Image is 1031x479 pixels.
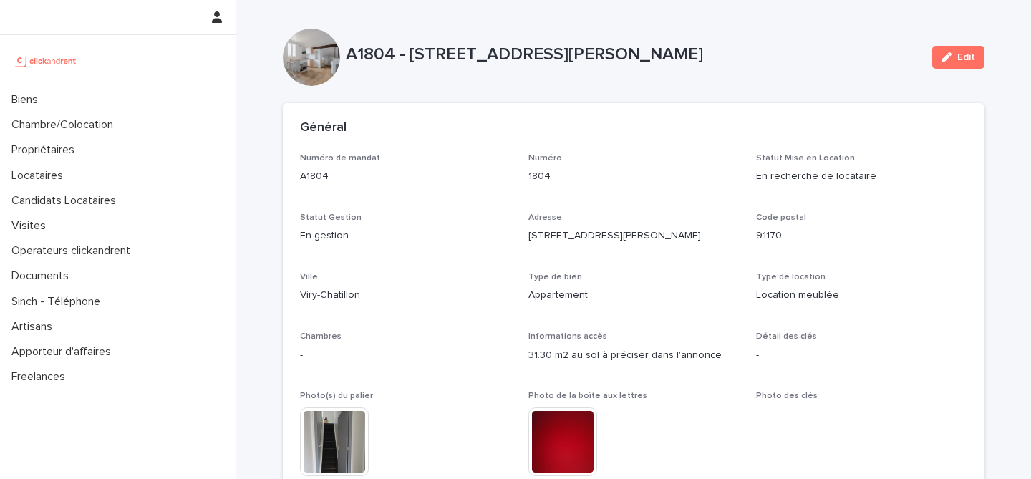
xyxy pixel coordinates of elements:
p: Viry-Chatillon [300,288,511,303]
span: Photo(s) du palier [300,392,373,400]
p: En recherche de locataire [756,169,967,184]
p: En gestion [300,228,511,243]
p: Artisans [6,320,64,334]
p: Candidats Locataires [6,194,127,208]
p: Biens [6,93,49,107]
p: Propriétaires [6,143,86,157]
span: Chambres [300,332,342,341]
span: Code postal [756,213,806,222]
p: Documents [6,269,80,283]
p: 31.30 m2 au sol à préciser dans l'annonce [528,348,740,363]
img: UCB0brd3T0yccxBKYDjQ [11,47,81,75]
p: Operateurs clickandrent [6,244,142,258]
span: Adresse [528,213,562,222]
p: Visites [6,219,57,233]
span: Statut Mise en Location [756,154,855,163]
span: Ville [300,273,318,281]
p: - [756,348,967,363]
p: Apporteur d'affaires [6,345,122,359]
span: Photo des clés [756,392,818,400]
p: Sinch - Téléphone [6,295,112,309]
p: Location meublée [756,288,967,303]
span: Photo de la boîte aux lettres [528,392,647,400]
span: Edit [957,52,975,62]
p: - [756,407,967,422]
p: [STREET_ADDRESS][PERSON_NAME] [528,228,740,243]
p: Freelances [6,370,77,384]
span: Numéro [528,154,562,163]
p: Appartement [528,288,740,303]
p: 1804 [528,169,740,184]
span: Statut Gestion [300,213,362,222]
span: Type de location [756,273,826,281]
p: A1804 - [STREET_ADDRESS][PERSON_NAME] [346,44,921,65]
button: Edit [932,46,984,69]
span: Informations accès [528,332,607,341]
p: Locataires [6,169,74,183]
h2: Général [300,120,347,136]
p: A1804 [300,169,511,184]
span: Détail des clés [756,332,817,341]
p: 91170 [756,228,967,243]
p: Chambre/Colocation [6,118,125,132]
span: Numéro de mandat [300,154,380,163]
span: Type de bien [528,273,582,281]
p: - [300,348,511,363]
